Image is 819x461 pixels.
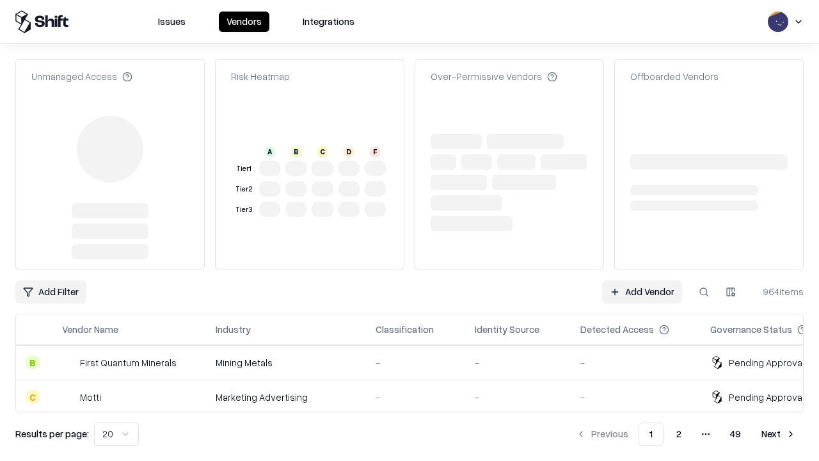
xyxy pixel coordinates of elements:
[219,12,269,32] button: Vendors
[265,147,275,157] div: A
[295,12,362,32] button: Integrations
[376,391,454,404] div: -
[234,184,254,195] div: Tier 2
[291,147,301,157] div: B
[720,423,751,446] button: 49
[370,147,380,157] div: F
[602,280,682,303] a: Add Vendor
[752,285,804,298] div: 964 items
[62,391,75,403] img: Motti
[344,147,354,157] div: D
[26,356,39,369] div: B
[216,391,355,404] div: Marketing Advertising
[376,323,434,336] div: Classification
[639,423,664,446] button: 1
[376,356,454,369] div: -
[80,356,177,369] div: First Quantum Minerals
[475,323,539,336] div: Identity Source
[475,391,560,404] div: -
[568,423,804,446] nav: pagination
[580,356,690,369] div: -
[630,70,719,83] div: Offboarded Vendors
[62,323,118,336] div: Vendor Name
[216,356,355,369] div: Mining Metals
[234,163,254,174] div: Tier 1
[754,423,804,446] button: Next
[62,356,75,369] img: First Quantum Minerals
[729,391,804,404] div: Pending Approval
[231,70,290,83] div: Risk Heatmap
[15,280,86,303] button: Add Filter
[729,356,804,369] div: Pending Approval
[150,12,193,32] button: Issues
[475,356,560,369] div: -
[31,70,132,83] div: Unmanaged Access
[431,70,557,83] div: Over-Permissive Vendors
[317,147,328,157] div: C
[15,427,89,441] p: Results per page:
[216,323,251,336] div: Industry
[710,323,792,336] div: Governance Status
[80,391,101,404] div: Motti
[666,423,692,446] button: 2
[580,391,690,404] div: -
[580,323,654,336] div: Detected Access
[234,204,254,215] div: Tier 3
[26,391,39,403] div: C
